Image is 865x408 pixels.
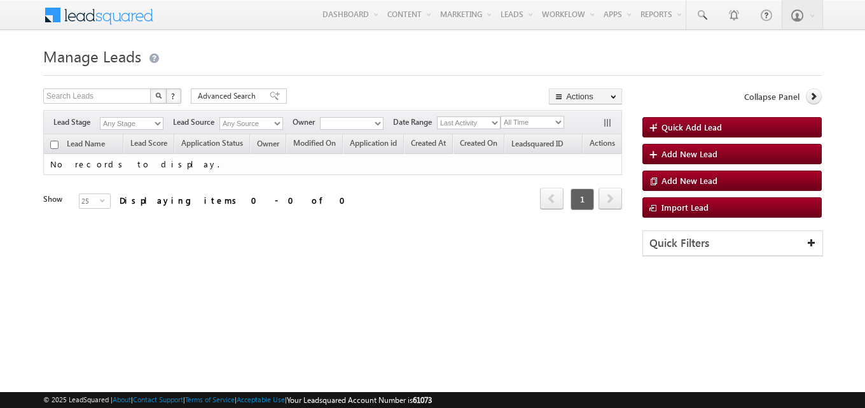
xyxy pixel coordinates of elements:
img: Search [155,92,162,99]
a: next [599,189,622,209]
span: Import Lead [661,202,709,213]
a: Application Status [175,136,249,153]
a: Application id [343,136,403,153]
span: Lead Source [173,116,219,128]
a: Created On [453,136,504,153]
div: Show [43,193,69,205]
span: Lead Stage [53,116,100,128]
a: Modified On [287,136,342,153]
span: 61073 [413,395,432,405]
span: Add New Lead [661,175,717,186]
div: Quick Filters [643,231,822,256]
span: Manage Leads [43,46,141,66]
a: Terms of Service [185,395,235,404]
span: Date Range [393,116,437,128]
a: About [113,395,131,404]
span: select [100,197,110,203]
span: 25 [80,194,100,208]
span: Application Status [181,138,243,148]
span: Collapse Panel [744,91,799,102]
a: Acceptable Use [237,395,285,404]
a: Leadsquared ID [505,137,570,153]
span: ? [171,90,177,101]
span: Application id [350,138,397,148]
a: Lead Score [124,136,174,153]
a: prev [540,189,564,209]
span: 1 [571,188,594,210]
span: Created At [411,138,446,148]
a: Contact Support [133,395,183,404]
a: Lead Name [60,137,111,153]
button: ? [166,88,181,104]
span: Modified On [293,138,336,148]
span: Owner [293,116,320,128]
span: Your Leadsquared Account Number is [287,395,432,405]
a: Created At [405,136,452,153]
span: Add New Lead [661,148,717,159]
span: Quick Add Lead [661,122,722,132]
span: Advanced Search [198,90,259,102]
input: Check all records [50,141,59,149]
div: Displaying items 0 - 0 of 0 [120,193,353,208]
span: Created On [460,138,497,148]
button: Actions [549,88,622,104]
span: next [599,188,622,209]
span: © 2025 LeadSquared | | | | | [43,394,432,406]
span: Owner [257,139,279,148]
span: prev [540,188,564,209]
td: No records to display. [43,154,622,175]
span: Lead Score [130,138,167,148]
span: Actions [583,136,621,153]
